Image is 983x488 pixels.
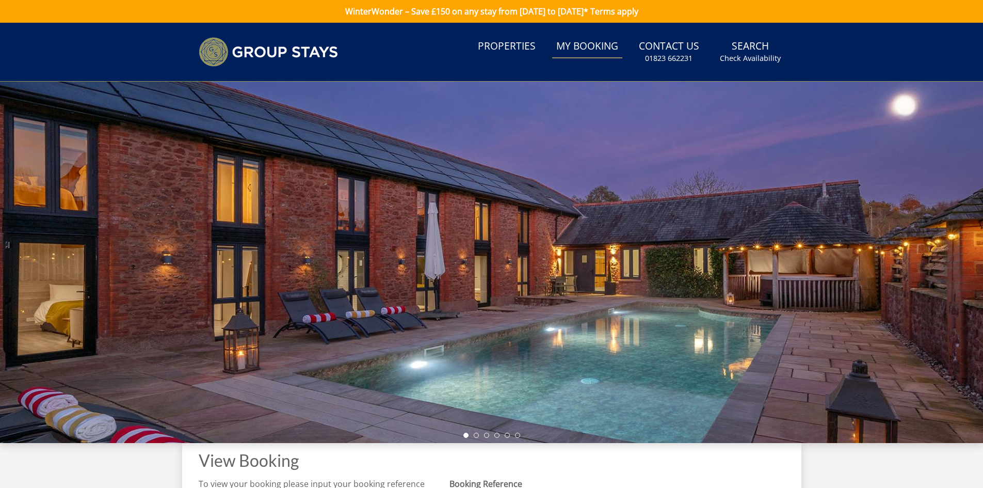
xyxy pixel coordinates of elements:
[635,35,703,69] a: Contact Us01823 662231
[720,53,781,64] small: Check Availability
[552,35,622,58] a: My Booking
[199,37,338,67] img: Group Stays
[645,53,692,64] small: 01823 662231
[199,451,785,469] h1: View Booking
[716,35,785,69] a: SearchCheck Availability
[474,35,540,58] a: Properties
